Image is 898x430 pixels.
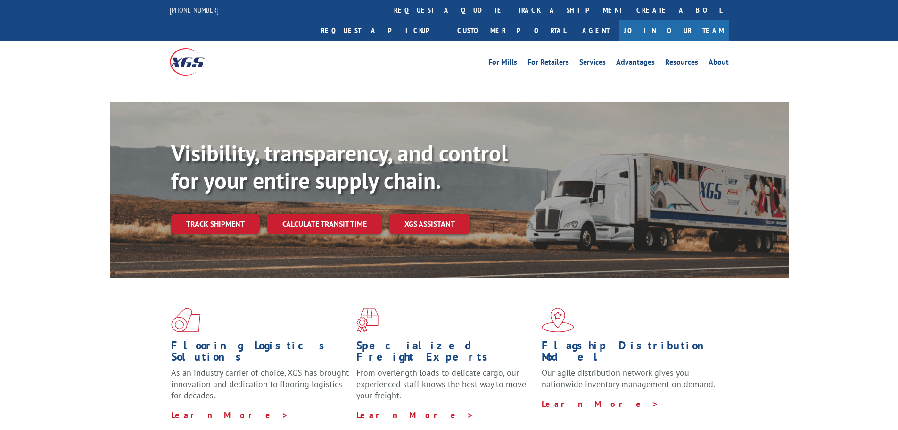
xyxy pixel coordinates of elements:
[314,20,450,41] a: Request a pickup
[389,214,470,234] a: XGS ASSISTANT
[356,340,535,367] h1: Specialized Freight Experts
[171,214,260,234] a: Track shipment
[616,59,655,69] a: Advantages
[171,367,349,401] span: As an industry carrier of choice, XGS has brought innovation and dedication to flooring logistics...
[267,214,382,234] a: Calculate transit time
[171,410,288,421] a: Learn More >
[709,59,729,69] a: About
[542,367,715,389] span: Our agile distribution network gives you nationwide inventory management on demand.
[619,20,729,41] a: Join Our Team
[573,20,619,41] a: Agent
[356,410,474,421] a: Learn More >
[356,367,535,409] p: From overlength loads to delicate cargo, our experienced staff knows the best way to move your fr...
[171,308,200,332] img: xgs-icon-total-supply-chain-intelligence-red
[542,398,659,409] a: Learn More >
[542,340,720,367] h1: Flagship Distribution Model
[170,5,219,15] a: [PHONE_NUMBER]
[171,340,349,367] h1: Flooring Logistics Solutions
[171,138,508,195] b: Visibility, transparency, and control for your entire supply chain.
[450,20,573,41] a: Customer Portal
[579,59,606,69] a: Services
[488,59,517,69] a: For Mills
[542,308,574,332] img: xgs-icon-flagship-distribution-model-red
[665,59,698,69] a: Resources
[527,59,569,69] a: For Retailers
[356,308,379,332] img: xgs-icon-focused-on-flooring-red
